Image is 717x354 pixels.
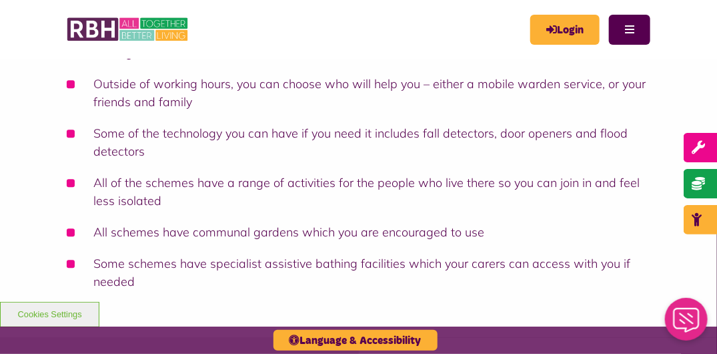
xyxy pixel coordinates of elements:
li: Some of the technology you can have if you need it includes fall detectors, door openers and floo... [67,124,650,160]
li: All of the schemes have a range of activities for the people who live there so you can join in an... [67,174,650,210]
li: Outside of working hours, you can choose who will help you – either a mobile warden service, or y... [67,75,650,111]
img: RBH [67,13,190,45]
button: Navigation [609,15,650,45]
li: Some schemes have specialist assistive bathing facilities which your carers can access with you i... [67,254,650,291]
a: MyRBH [530,15,600,45]
li: All schemes have communal gardens which you are encouraged to use [67,223,650,241]
iframe: Netcall Web Assistant for live chat [657,294,717,354]
button: Language & Accessibility [273,330,438,351]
